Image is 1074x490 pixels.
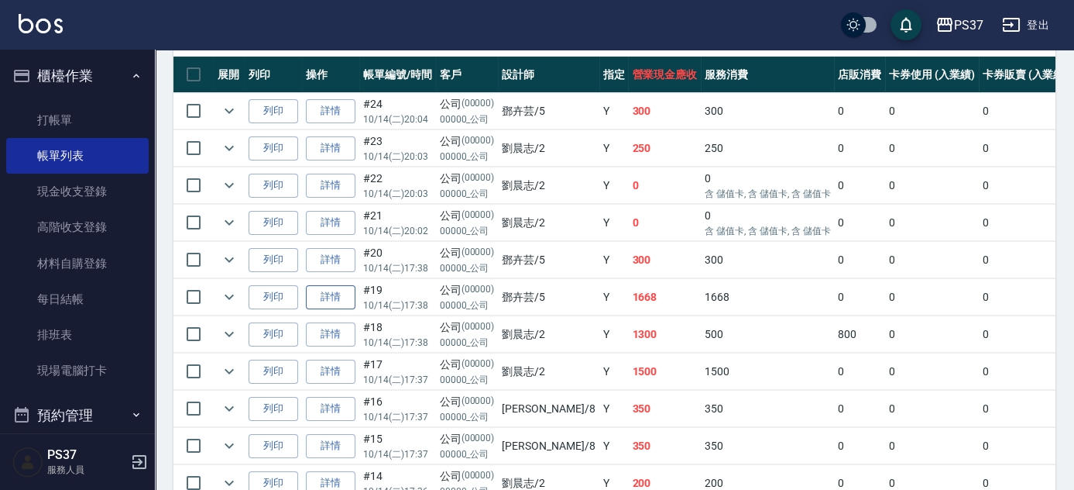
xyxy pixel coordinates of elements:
[363,336,432,350] p: 10/14 (二) 17:38
[359,316,436,353] td: #18
[363,410,432,424] p: 10/14 (二) 17:37
[498,391,599,427] td: [PERSON_NAME] /8
[6,174,149,209] a: 現金收支登錄
[6,138,149,174] a: 帳單列表
[599,428,629,464] td: Y
[218,397,241,420] button: expand row
[628,205,701,241] td: 0
[218,136,241,160] button: expand row
[701,242,834,278] td: 300
[498,93,599,129] td: 鄧卉芸 /5
[462,208,495,224] p: (00000)
[214,57,245,93] th: 展開
[19,14,63,33] img: Logo
[440,96,495,112] div: 公司
[47,447,126,463] h5: PS37
[628,167,701,204] td: 0
[628,130,701,167] td: 250
[599,167,629,204] td: Y
[701,316,834,353] td: 500
[979,130,1072,167] td: 0
[440,112,495,126] p: 00000_公司
[218,360,241,383] button: expand row
[834,205,885,241] td: 0
[462,245,495,261] p: (00000)
[701,167,834,204] td: 0
[306,136,355,160] a: 詳情
[245,57,302,93] th: 列印
[834,93,885,129] td: 0
[462,319,495,336] p: (00000)
[599,354,629,390] td: Y
[834,167,885,204] td: 0
[885,130,979,167] td: 0
[979,93,1072,129] td: 0
[440,261,495,275] p: 00000_公司
[440,447,495,461] p: 00000_公司
[249,285,298,309] button: 列印
[701,130,834,167] td: 250
[440,282,495,298] div: 公司
[462,357,495,373] p: (00000)
[628,93,701,129] td: 300
[12,447,43,478] img: Person
[306,360,355,384] a: 詳情
[885,279,979,316] td: 0
[885,354,979,390] td: 0
[440,208,495,224] div: 公司
[440,410,495,424] p: 00000_公司
[363,373,432,387] p: 10/14 (二) 17:37
[885,205,979,241] td: 0
[6,317,149,353] a: 排班表
[440,224,495,238] p: 00000_公司
[979,57,1072,93] th: 卡券販賣 (入業績)
[440,187,495,201] p: 00000_公司
[218,323,241,346] button: expand row
[834,242,885,278] td: 0
[306,397,355,421] a: 詳情
[834,57,885,93] th: 店販消費
[701,391,834,427] td: 350
[6,281,149,317] a: 每日結帳
[498,279,599,316] td: 鄧卉芸 /5
[306,434,355,458] a: 詳情
[885,93,979,129] td: 0
[979,205,1072,241] td: 0
[979,354,1072,390] td: 0
[628,316,701,353] td: 1300
[462,96,495,112] p: (00000)
[306,248,355,272] a: 詳情
[359,130,436,167] td: #23
[628,354,701,390] td: 1500
[979,316,1072,353] td: 0
[440,336,495,350] p: 00000_公司
[462,171,495,187] p: (00000)
[359,354,436,390] td: #17
[363,447,432,461] p: 10/14 (二) 17:37
[359,279,436,316] td: #19
[306,211,355,235] a: 詳情
[885,57,979,93] th: 卡券使用 (入業績)
[834,391,885,427] td: 0
[462,282,495,298] p: (00000)
[363,150,432,164] p: 10/14 (二) 20:03
[929,9,990,41] button: PS37
[701,57,834,93] th: 服務消費
[979,428,1072,464] td: 0
[885,316,979,353] td: 0
[440,394,495,410] div: 公司
[628,279,701,316] td: 1668
[599,205,629,241] td: Y
[701,205,834,241] td: 0
[979,167,1072,204] td: 0
[599,130,629,167] td: Y
[462,431,495,447] p: (00000)
[359,205,436,241] td: #21
[6,56,149,96] button: 櫃檯作業
[885,428,979,464] td: 0
[306,323,355,347] a: 詳情
[47,463,126,477] p: 服務人員
[979,242,1072,278] td: 0
[705,187,830,201] p: 含 儲值卡, 含 儲值卡, 含 儲值卡
[218,174,241,197] button: expand row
